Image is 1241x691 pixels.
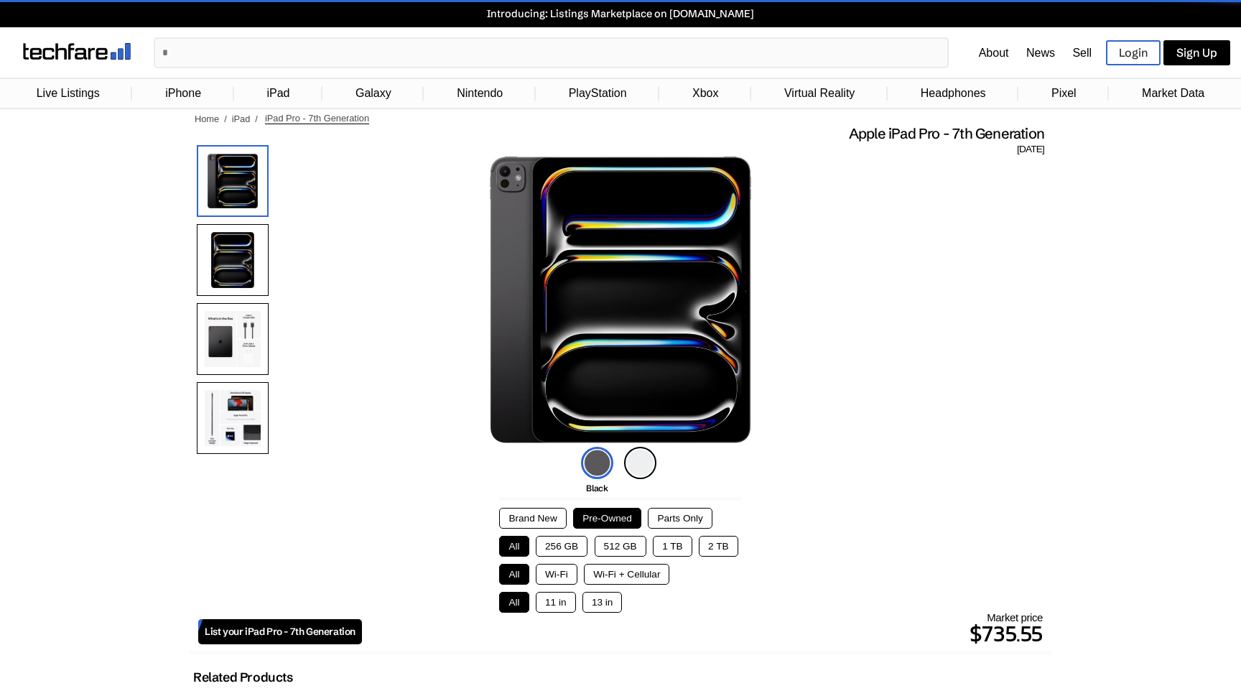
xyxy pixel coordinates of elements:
button: Parts Only [648,508,712,529]
a: Sell [1072,47,1092,59]
a: Market Data [1135,80,1212,107]
img: techfare logo [23,43,131,60]
button: 11 in [536,592,575,613]
button: All [499,592,529,613]
button: 256 GB [536,536,587,557]
a: List your iPad Pro - 7th Generation [198,619,362,644]
a: Introducing: Listings Marketplace on [DOMAIN_NAME] [7,7,1234,20]
a: PlayStation [562,80,634,107]
button: 512 GB [595,536,646,557]
span: / [224,113,227,124]
span: Black [586,483,608,493]
img: All [197,303,269,375]
p: $735.55 [362,616,1043,651]
img: Front [197,224,269,296]
a: News [1026,47,1055,59]
button: All [499,536,529,557]
button: All [499,564,529,585]
button: Brand New [499,508,566,529]
a: About [979,47,1009,59]
button: Pre-Owned [573,508,641,529]
a: Pixel [1044,80,1084,107]
span: [DATE] [1017,143,1044,156]
span: / [255,113,258,124]
a: Nintendo [450,80,510,107]
div: Market price [362,611,1043,651]
button: Wi-Fi + Cellular [584,564,669,585]
a: iPad [259,80,297,107]
img: black-icon [581,447,613,479]
img: iPad Pro (7th Generation) [197,145,269,217]
button: 13 in [582,592,622,613]
button: 1 TB [653,536,692,557]
img: silver-icon [624,447,656,479]
a: Headphones [914,80,993,107]
a: Home [195,113,219,124]
a: Sign Up [1163,40,1230,65]
span: iPad Pro - 7th Generation [265,113,369,124]
img: Both All [197,382,269,454]
span: List your iPad Pro - 7th Generation [205,626,355,638]
button: 2 TB [699,536,738,557]
img: iPad Pro (7th Generation) [490,156,751,443]
span: Apple iPad Pro - 7th Generation [849,124,1044,143]
a: Galaxy [348,80,399,107]
a: iPhone [158,80,208,107]
a: Login [1106,40,1161,65]
a: Virtual Reality [777,80,862,107]
button: Wi-Fi [536,564,577,585]
a: Xbox [685,80,725,107]
a: Live Listings [29,80,107,107]
a: iPad [232,113,251,124]
h2: Related Products [193,669,293,685]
